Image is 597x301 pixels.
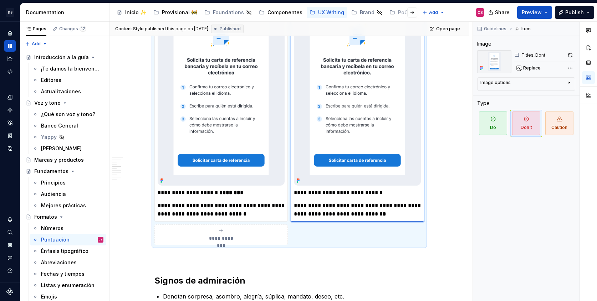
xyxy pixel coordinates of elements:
div: Formatos [34,213,57,220]
a: Editores [30,74,106,86]
div: Emojis [41,293,57,300]
button: Replace [514,63,544,73]
button: Share [485,6,514,19]
a: Principios [30,177,106,188]
a: Open page [427,24,463,34]
button: Add [420,7,447,17]
div: Brand [360,9,374,16]
div: [PERSON_NAME] [41,145,82,152]
a: Brand [348,7,385,18]
button: Notifications [4,214,16,225]
div: Marcas y productos [34,156,84,164]
div: Page tree [114,5,419,20]
a: Code automation [4,66,16,77]
a: Marcas y productos [23,154,106,166]
div: Puntuación [41,236,70,243]
a: Audiencia [30,188,106,200]
span: Replace [523,65,541,71]
a: UX Writing [307,7,347,18]
span: Add [32,41,41,47]
a: Home [4,27,16,39]
div: Type [477,100,490,107]
a: Voz y tono [23,97,106,109]
div: CS [99,236,103,243]
div: Changes [59,26,86,32]
div: Storybook stories [4,130,16,141]
div: ¿Qué son voz y tono? [41,111,95,118]
div: Pages [26,26,46,32]
button: Add [23,39,50,49]
div: Inicio ✨ [125,9,146,16]
a: ¿Qué son voz y tono? [30,109,106,120]
span: Open page [436,26,460,32]
div: Listas y enumeración [41,282,95,289]
span: Do [479,111,507,135]
button: Caution [544,110,575,137]
div: Componentes [267,9,302,16]
span: Preview [522,9,542,16]
div: published this page on [DATE] [145,26,208,32]
div: Provisional 🚧 [162,9,197,16]
div: Foundations [213,9,244,16]
div: Fechas y tiempos [41,270,85,277]
a: Inicio ✨ [114,7,149,18]
a: Fechas y tiempos [30,268,106,280]
a: Provisional 🚧 [150,7,200,18]
div: Image [477,40,491,47]
p: Denotan sorpresa, asombro, alegría, súplica, mandato, deseo, etc. [163,292,424,301]
a: Formatos [23,211,106,223]
a: Énfasis tipográfico [30,245,106,257]
div: Audiencia [41,191,66,198]
span: 17 [80,26,86,32]
div: Contact support [4,252,16,264]
button: Guidelines [475,24,510,34]
div: Documentation [26,9,106,16]
a: Assets [4,117,16,129]
div: Banco General [41,122,78,129]
div: Introducción a la guía [34,54,89,61]
div: Image options [480,80,511,85]
div: Yappy [41,134,57,141]
a: PoC [387,7,419,18]
button: Publish [555,6,594,19]
a: PuntuaciónCS [30,234,106,245]
button: Don't [510,110,542,137]
button: Preview [517,6,552,19]
a: Mejores prácticas [30,200,106,211]
div: Voz y tono [34,99,61,107]
div: Settings [4,239,16,251]
div: ¡Te damos la bienvenida! 🚀 [41,65,100,72]
a: Analytics [4,53,16,64]
img: f8915f0f-d7bb-4368-8017-13edad7e3ade.png [477,50,511,73]
a: Fundamentos [23,166,106,177]
a: Introducción a la guía [23,52,106,63]
div: Principios [41,179,66,186]
div: Abreviaciones [41,259,77,266]
h2: Signos de admiración [154,275,424,286]
div: Fundamentos [34,168,68,175]
span: Add [429,10,438,15]
a: Actualizaciones [30,86,106,97]
div: DS [6,8,14,17]
a: [PERSON_NAME] [30,143,106,154]
a: Banco General [30,120,106,131]
svg: Supernova Logo [6,288,14,295]
div: Components [4,104,16,116]
span: Guidelines [484,26,506,32]
span: Content Style [115,26,144,32]
a: Data sources [4,143,16,154]
button: Search ⌘K [4,227,16,238]
div: Énfasis tipográfico [41,248,88,255]
button: DS [1,5,19,20]
a: Design tokens [4,92,16,103]
a: Documentation [4,40,16,52]
a: Yappy [30,131,106,143]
